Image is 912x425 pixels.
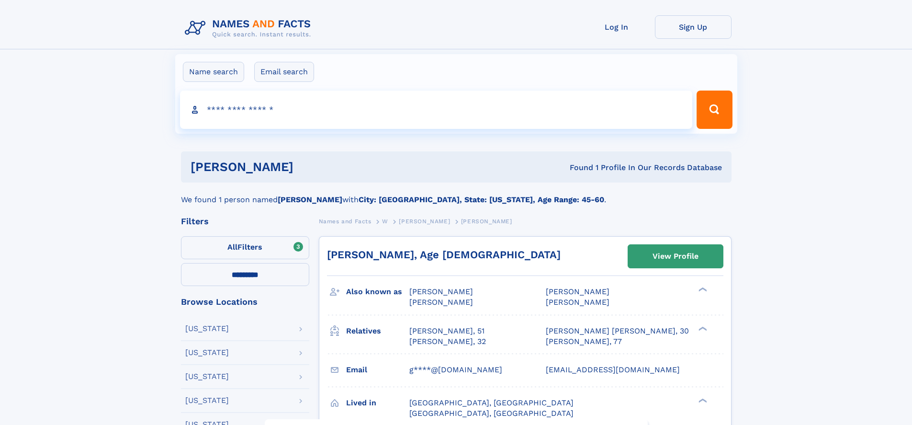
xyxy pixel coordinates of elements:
[409,298,473,307] span: [PERSON_NAME]
[254,62,314,82] label: Email search
[546,336,622,347] a: [PERSON_NAME], 77
[346,395,409,411] h3: Lived in
[546,365,680,374] span: [EMAIL_ADDRESS][DOMAIN_NAME]
[382,215,388,227] a: W
[696,397,708,403] div: ❯
[180,91,693,129] input: search input
[181,217,309,226] div: Filters
[185,349,229,356] div: [US_STATE]
[185,397,229,404] div: [US_STATE]
[319,215,372,227] a: Names and Facts
[382,218,388,225] span: W
[653,245,698,267] div: View Profile
[431,162,722,173] div: Found 1 Profile In Our Records Database
[181,298,309,306] div: Browse Locations
[696,325,708,332] div: ❯
[346,323,409,339] h3: Relatives
[697,91,732,129] button: Search Button
[346,284,409,300] h3: Also known as
[409,398,574,407] span: [GEOGRAPHIC_DATA], [GEOGRAPHIC_DATA]
[327,249,561,261] a: [PERSON_NAME], Age [DEMOGRAPHIC_DATA]
[546,326,689,336] a: [PERSON_NAME] [PERSON_NAME], 30
[696,287,708,293] div: ❯
[409,326,484,336] a: [PERSON_NAME], 51
[359,195,604,204] b: City: [GEOGRAPHIC_DATA], State: [US_STATE], Age Range: 45-60
[346,362,409,378] h3: Email
[181,15,319,41] img: Logo Names and Facts
[183,62,244,82] label: Name search
[655,15,732,39] a: Sign Up
[409,287,473,296] span: [PERSON_NAME]
[461,218,512,225] span: [PERSON_NAME]
[546,287,609,296] span: [PERSON_NAME]
[578,15,655,39] a: Log In
[185,373,229,380] div: [US_STATE]
[227,242,237,252] span: All
[399,218,450,225] span: [PERSON_NAME]
[628,245,723,268] a: View Profile
[181,236,309,259] label: Filters
[409,409,574,418] span: [GEOGRAPHIC_DATA], [GEOGRAPHIC_DATA]
[399,215,450,227] a: [PERSON_NAME]
[181,183,732,206] div: We found 1 person named with .
[278,195,342,204] b: [PERSON_NAME]
[185,325,229,333] div: [US_STATE]
[409,336,486,347] a: [PERSON_NAME], 32
[546,298,609,307] span: [PERSON_NAME]
[191,161,432,173] h1: [PERSON_NAME]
